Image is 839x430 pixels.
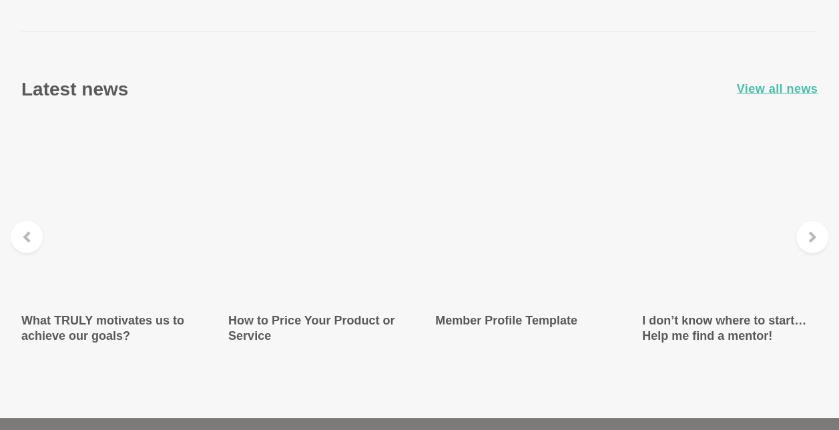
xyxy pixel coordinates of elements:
[642,120,828,343] a: I don’t know where to start… Help me find a mentor!I don’t know where to start… Help me find a me...
[228,120,414,305] img: How to Price Your Product or Service
[228,120,414,343] a: How to Price Your Product or ServiceHow to Price Your Product or Service
[642,313,828,343] h4: I don’t know where to start… Help me find a mentor!
[21,120,207,305] img: What TRULY motivates us to achieve our goals?
[736,79,818,99] a: View all news
[21,77,128,101] h3: Latest news
[21,120,207,343] a: What TRULY motivates us to achieve our goals?What TRULY motivates us to achieve our goals?
[435,120,621,329] a: Member Profile TemplateMember Profile Template
[642,120,828,305] img: I don’t know where to start… Help me find a mentor!
[21,313,207,343] h4: What TRULY motivates us to achieve our goals?
[228,313,414,343] h4: How to Price Your Product or Service
[435,120,621,305] img: Member Profile Template
[435,313,621,329] h4: Member Profile Template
